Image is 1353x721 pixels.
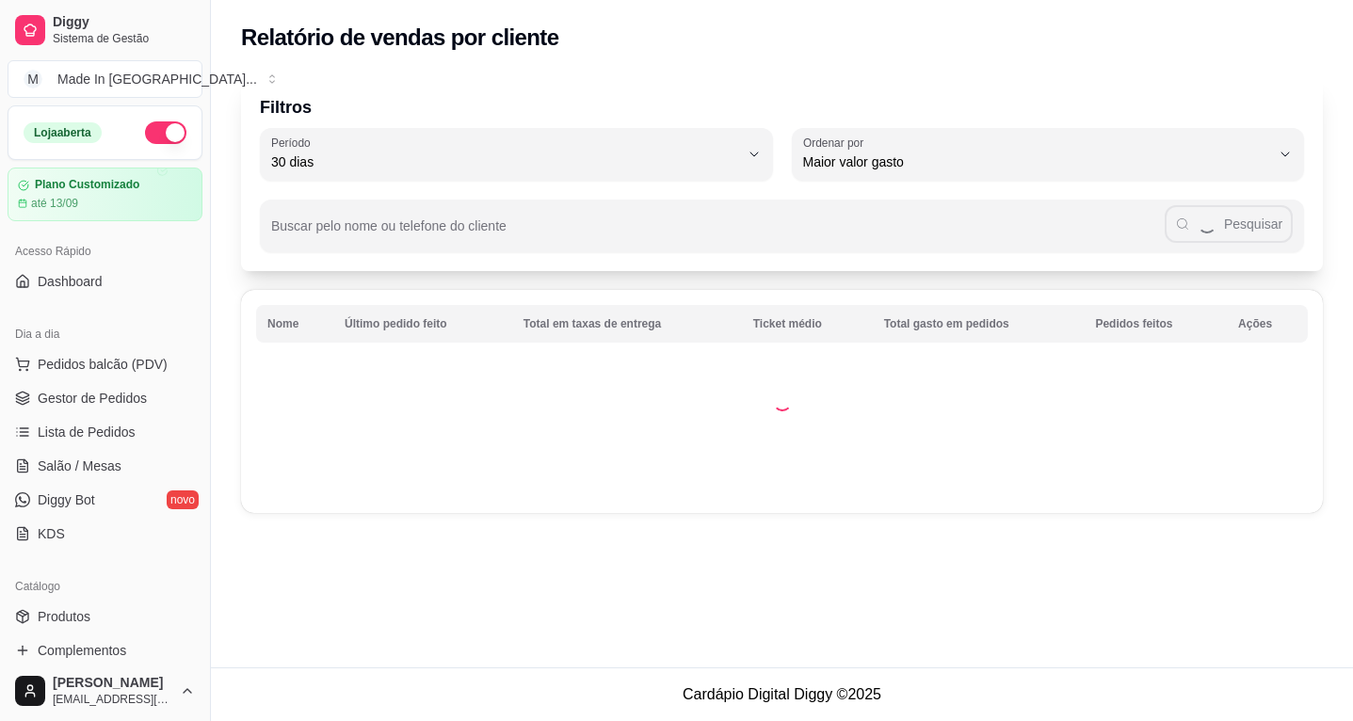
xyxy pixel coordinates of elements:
span: 30 dias [271,152,739,171]
span: Produtos [38,607,90,626]
button: Pedidos balcão (PDV) [8,349,202,379]
div: Acesso Rápido [8,236,202,266]
button: Select a team [8,60,202,98]
a: Complementos [8,635,202,665]
div: Loja aberta [24,122,102,143]
h2: Relatório de vendas por cliente [241,23,559,53]
span: [EMAIL_ADDRESS][DOMAIN_NAME] [53,692,172,707]
span: Dashboard [38,272,103,291]
span: M [24,70,42,88]
span: Sistema de Gestão [53,31,195,46]
button: Ordenar porMaior valor gasto [792,128,1305,181]
footer: Cardápio Digital Diggy © 2025 [211,667,1353,721]
button: Alterar Status [145,121,186,144]
span: Complementos [38,641,126,660]
div: Loading [773,393,792,411]
a: KDS [8,519,202,549]
span: Lista de Pedidos [38,423,136,441]
a: Salão / Mesas [8,451,202,481]
article: até 13/09 [31,196,78,211]
div: Dia a dia [8,319,202,349]
input: Buscar pelo nome ou telefone do cliente [271,224,1165,243]
span: Gestor de Pedidos [38,389,147,408]
label: Ordenar por [803,135,870,151]
a: Produtos [8,601,202,632]
span: Salão / Mesas [38,457,121,475]
span: Maior valor gasto [803,152,1271,171]
a: Lista de Pedidos [8,417,202,447]
label: Período [271,135,316,151]
a: DiggySistema de Gestão [8,8,202,53]
div: Catálogo [8,571,202,601]
a: Gestor de Pedidos [8,383,202,413]
div: Made In [GEOGRAPHIC_DATA] ... [57,70,257,88]
button: [PERSON_NAME][EMAIL_ADDRESS][DOMAIN_NAME] [8,668,202,713]
span: KDS [38,524,65,543]
span: [PERSON_NAME] [53,675,172,692]
a: Diggy Botnovo [8,485,202,515]
a: Dashboard [8,266,202,296]
button: Período30 dias [260,128,773,181]
span: Diggy Bot [38,490,95,509]
span: Diggy [53,14,195,31]
article: Plano Customizado [35,178,139,192]
p: Filtros [260,94,1304,120]
span: Pedidos balcão (PDV) [38,355,168,374]
a: Plano Customizadoaté 13/09 [8,168,202,221]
